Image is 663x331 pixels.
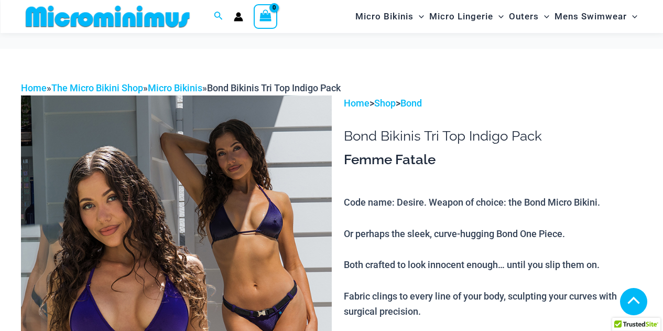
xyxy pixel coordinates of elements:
[429,3,493,30] span: Micro Lingerie
[552,3,640,30] a: Mens Swimwearメニュー切り替えメニュー切り替え
[374,98,396,109] a: Shop
[21,5,194,28] img: MMショップロゴフラット
[344,98,369,109] a: Home
[400,98,422,109] a: Bond
[344,128,642,144] h1: Bond Bikinis Tri Top Indigo Pack
[351,2,642,31] nav: サイトナビゲーション
[627,3,637,30] span: メニュー切り替え
[493,3,504,30] span: メニュー切り替え
[51,82,143,93] a: The Micro Bikini Shop
[414,3,424,30] span: メニュー切り替え
[509,3,539,30] span: Outers
[344,151,642,169] h3: Femme Fatale
[353,3,427,30] a: Micro Bikinisメニュー切り替えメニュー切り替え
[506,3,552,30] a: Outersメニュー切り替えメニュー切り替え
[254,4,278,28] a: ショッピングカートを表示（空）
[555,3,627,30] span: Mens Swimwear
[344,95,642,111] p: > >
[21,82,47,93] a: Home
[427,3,506,30] a: Micro Lingerieメニュー切り替えメニュー切り替え
[234,12,243,22] a: アカウントアイコンリンク
[539,3,549,30] span: メニュー切り替え
[148,82,202,93] a: Micro Bikinis
[355,3,414,30] span: Micro Bikinis
[214,10,223,23] a: 検索アイコンリンク
[207,82,341,93] span: Bond Bikinis Tri Top Indigo Pack
[21,82,341,93] span: » » »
